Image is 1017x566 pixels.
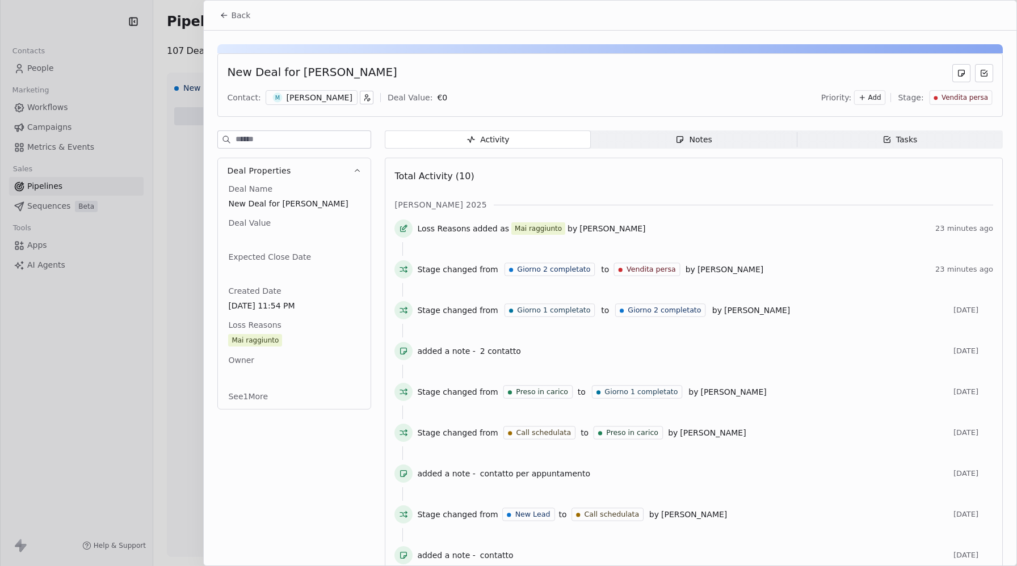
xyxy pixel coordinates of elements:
span: € 0 [437,93,447,102]
span: Giorno 2 completato [517,264,590,274]
span: by [686,264,695,275]
div: Notes [675,134,712,146]
span: New Deal for [PERSON_NAME] [228,198,360,209]
span: Priority: [821,92,852,103]
span: 2 contatto [480,347,521,356]
a: contatto per appuntamento [480,467,590,480]
span: Back [231,10,250,21]
div: New Deal for [PERSON_NAME] [227,64,397,82]
span: [PERSON_NAME] [680,427,746,438]
span: by [649,509,659,520]
div: Deal Value: [388,92,432,103]
span: [DATE] [953,428,993,437]
span: Deal Value [226,217,273,229]
div: Mai raggiunto [515,223,562,234]
span: Preso in carico [606,428,658,438]
span: Giorno 1 completato [517,305,590,315]
span: [PERSON_NAME] [661,509,727,520]
span: by [668,427,678,438]
span: [DATE] [953,469,993,478]
span: Call schedulata [516,428,571,438]
span: Created Date [226,285,283,297]
span: [PERSON_NAME] [724,305,790,316]
span: [PERSON_NAME] [579,223,645,234]
span: Deal Name [226,183,275,195]
button: See1More [221,386,275,407]
span: to [558,509,566,520]
div: Tasks [882,134,918,146]
span: Giorno 1 completato [604,387,678,397]
span: Preso in carico [516,387,568,397]
span: Stage changed from [417,305,498,316]
span: [DATE] [953,347,993,356]
span: to [601,305,609,316]
button: Back [213,5,257,26]
span: [DATE] [953,510,993,519]
button: Deal Properties [218,158,371,183]
span: by [712,305,722,316]
span: Add [868,93,881,103]
span: added a note - [417,345,475,357]
span: Vendita persa [942,93,988,103]
span: 23 minutes ago [935,265,993,274]
span: M [272,93,282,103]
span: added a note - [417,550,475,561]
span: Stage changed from [417,264,498,275]
span: Deal Properties [227,165,291,176]
span: Expected Close Date [226,251,313,263]
span: Call schedulata [585,509,640,519]
span: to [578,386,586,398]
div: [PERSON_NAME] [287,92,352,103]
span: Stage: [898,92,923,103]
span: Loss Reasons [417,223,470,234]
span: [PERSON_NAME] 2025 [394,199,487,210]
span: Loss Reasons [226,319,283,331]
span: [PERSON_NAME] [700,386,766,398]
span: [PERSON_NAME] [697,264,763,275]
span: by [688,386,698,398]
a: 2 contatto [480,344,521,358]
div: Mai raggiunto [232,335,279,346]
span: to [601,264,609,275]
div: Contact: [227,92,260,103]
div: Deal Properties [218,183,371,409]
span: [DATE] [953,306,993,315]
span: by [568,223,577,234]
span: [DATE] [953,387,993,396]
span: Stage changed from [417,386,498,398]
span: Stage changed from [417,509,498,520]
span: [DATE] 11:54 PM [228,300,360,311]
span: contatto [480,551,514,560]
span: Giorno 2 completato [628,305,701,315]
span: Total Activity (10) [394,171,474,181]
span: added as [473,223,509,234]
a: contatto [480,548,514,562]
span: contatto per appuntamento [480,469,590,478]
span: Vendita persa [627,264,676,274]
span: to [581,427,589,438]
span: 23 minutes ago [935,224,993,233]
span: added a note - [417,468,475,479]
span: Stage changed from [417,427,498,438]
span: Owner [226,354,257,366]
span: New Lead [515,509,550,519]
span: [DATE] [953,551,993,560]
